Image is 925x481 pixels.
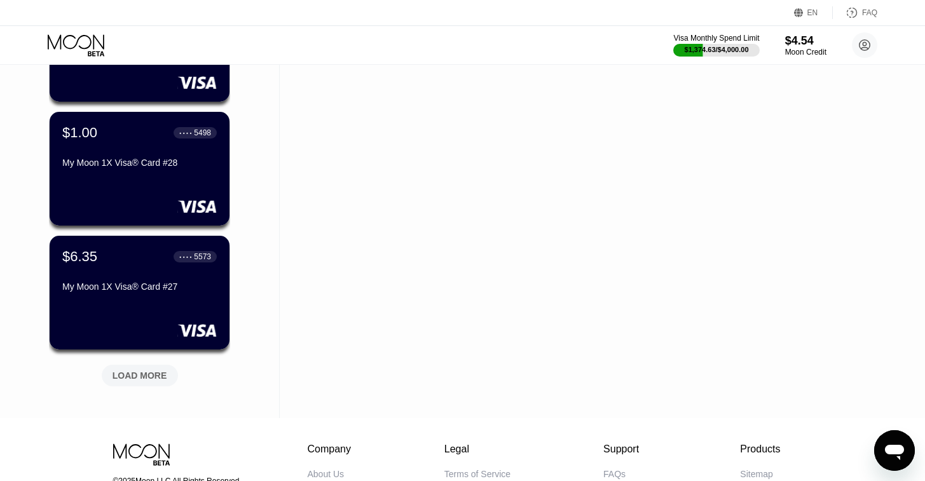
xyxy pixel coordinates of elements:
div: FAQ [862,8,877,17]
div: FAQs [603,469,626,479]
div: Sitemap [740,469,772,479]
div: About Us [308,469,345,479]
iframe: Button to launch messaging window [874,430,915,471]
div: $1.00● ● ● ●5498My Moon 1X Visa® Card #28 [50,112,230,226]
div: EN [807,8,818,17]
div: 5573 [194,252,211,261]
div: 5498 [194,128,211,137]
div: $6.35● ● ● ●5573My Moon 1X Visa® Card #27 [50,236,230,349]
div: LOAD MORE [92,360,188,386]
div: Moon Credit [785,48,826,57]
div: $1,374.63 / $4,000.00 [685,46,749,53]
div: Legal [444,444,510,455]
div: EN [794,6,833,19]
div: $6.35 [62,248,97,265]
div: Company [308,444,352,455]
div: FAQ [833,6,877,19]
div: ● ● ● ● [179,131,192,135]
div: $4.54Moon Credit [785,34,826,57]
div: My Moon 1X Visa® Card #28 [62,158,217,168]
div: $4.54 [785,34,826,48]
div: $1.00 [62,125,97,141]
div: Support [603,444,647,455]
div: LOAD MORE [113,370,167,381]
div: Visa Monthly Spend Limit$1,374.63/$4,000.00 [673,34,759,57]
div: Terms of Service [444,469,510,479]
div: Products [740,444,780,455]
div: ● ● ● ● [179,255,192,259]
div: Visa Monthly Spend Limit [673,34,759,43]
div: My Moon 1X Visa® Card #27 [62,281,217,292]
